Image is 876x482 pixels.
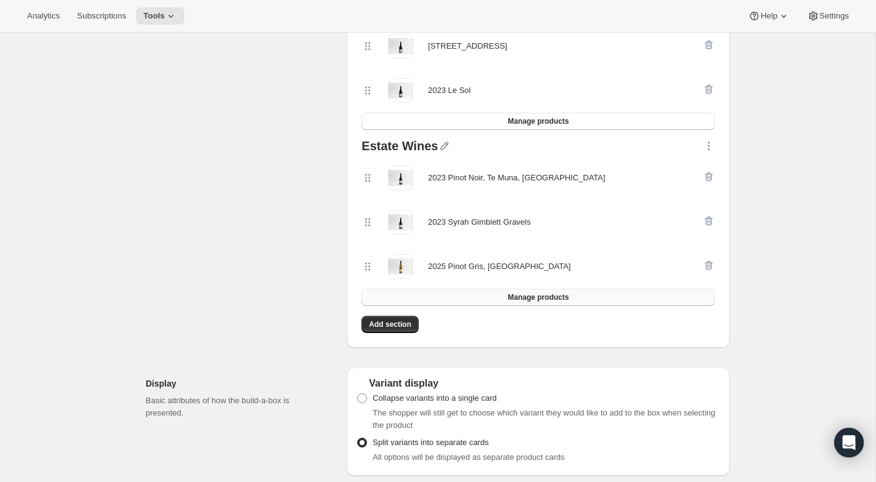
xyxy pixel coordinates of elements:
[428,216,531,228] div: 2023 Syrah Gimblett Gravels
[361,289,715,306] button: Manage products
[143,11,165,21] span: Tools
[146,395,327,419] p: Basic attributes of how the build-a-box is presented.
[373,452,564,462] span: All options will be displayed as separate product cards
[741,7,797,25] button: Help
[800,7,856,25] button: Settings
[819,11,849,21] span: Settings
[428,260,570,273] div: 2025 Pinot Gris, [GEOGRAPHIC_DATA]
[136,7,184,25] button: Tools
[508,116,569,126] span: Manage products
[69,7,133,25] button: Subscriptions
[361,140,438,156] div: Estate Wines
[373,438,489,447] span: Split variants into separate cards
[357,377,720,390] div: Variant display
[77,11,126,21] span: Subscriptions
[428,172,605,184] div: 2023 Pinot Noir, Te Muna, [GEOGRAPHIC_DATA]
[428,40,507,52] div: [STREET_ADDRESS]
[373,393,497,403] span: Collapse variants into a single card
[20,7,67,25] button: Analytics
[428,84,470,97] div: 2023 Le Sol
[361,316,419,333] button: Add section
[146,377,327,390] h2: Display
[373,408,715,430] span: The shopper will still get to choose which variant they would like to add to the box when selecti...
[760,11,777,21] span: Help
[834,428,864,457] div: Open Intercom Messenger
[27,11,60,21] span: Analytics
[369,319,411,329] span: Add section
[361,113,715,130] button: Manage products
[508,292,569,302] span: Manage products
